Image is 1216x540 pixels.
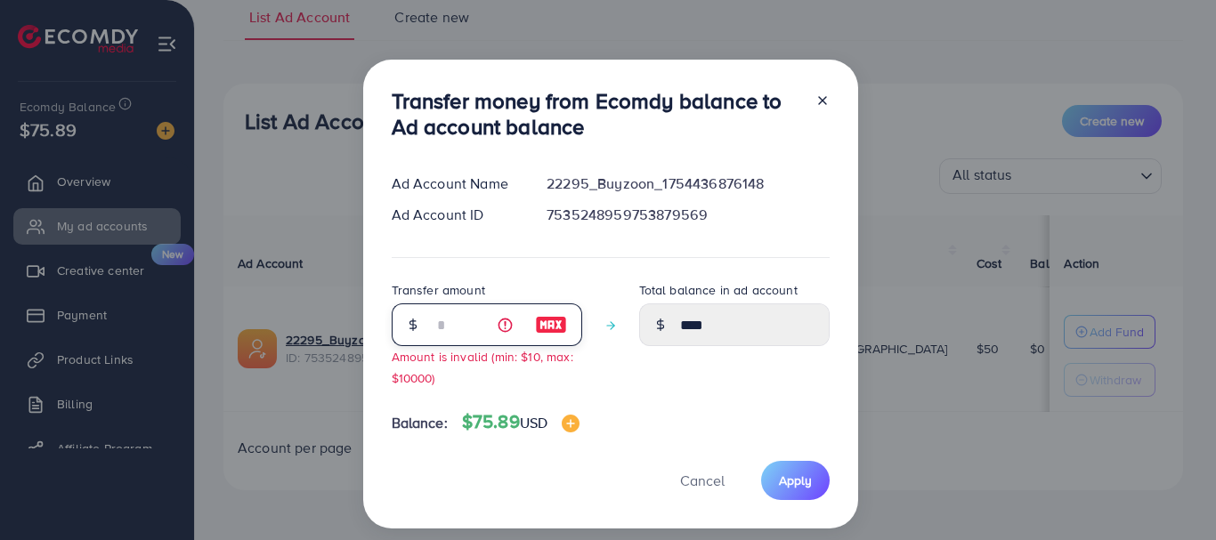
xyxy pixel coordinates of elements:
small: Amount is invalid (min: $10, max: $10000) [392,348,573,385]
button: Apply [761,461,830,499]
div: Ad Account ID [377,205,533,225]
span: Apply [779,471,812,489]
label: Transfer amount [392,281,485,299]
iframe: Chat [1140,460,1203,527]
h3: Transfer money from Ecomdy balance to Ad account balance [392,88,801,140]
h4: $75.89 [462,411,580,433]
img: image [535,314,567,335]
div: 22295_Buyzoon_1754436876148 [532,173,843,194]
span: USD [520,413,547,432]
img: image [562,415,580,432]
button: Cancel [658,461,747,499]
div: Ad Account Name [377,173,533,194]
span: Cancel [680,471,725,490]
span: Balance: [392,413,448,433]
div: 7535248959753879569 [532,205,843,225]
label: Total balance in ad account [639,281,798,299]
